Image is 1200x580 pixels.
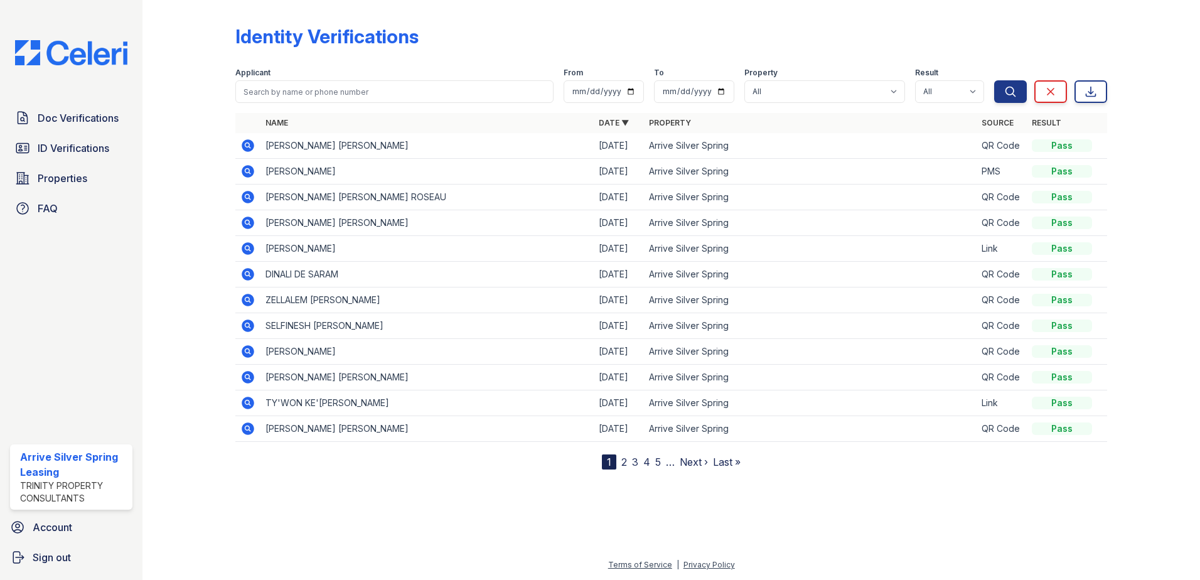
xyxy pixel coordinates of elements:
[654,68,664,78] label: To
[1032,320,1092,332] div: Pass
[594,416,644,442] td: [DATE]
[594,339,644,365] td: [DATE]
[666,454,675,470] span: …
[260,210,594,236] td: [PERSON_NAME] [PERSON_NAME]
[1032,217,1092,229] div: Pass
[644,390,977,416] td: Arrive Silver Spring
[977,159,1027,185] td: PMS
[38,201,58,216] span: FAQ
[38,110,119,126] span: Doc Verifications
[644,262,977,287] td: Arrive Silver Spring
[260,313,594,339] td: SELFINESH [PERSON_NAME]
[977,287,1027,313] td: QR Code
[594,133,644,159] td: [DATE]
[644,339,977,365] td: Arrive Silver Spring
[260,416,594,442] td: [PERSON_NAME] [PERSON_NAME]
[260,185,594,210] td: [PERSON_NAME] [PERSON_NAME] ROSEAU
[235,68,271,78] label: Applicant
[1032,165,1092,178] div: Pass
[644,185,977,210] td: Arrive Silver Spring
[1032,397,1092,409] div: Pass
[977,339,1027,365] td: QR Code
[644,416,977,442] td: Arrive Silver Spring
[644,236,977,262] td: Arrive Silver Spring
[1032,191,1092,203] div: Pass
[608,560,672,569] a: Terms of Service
[977,210,1027,236] td: QR Code
[977,365,1027,390] td: QR Code
[10,136,132,161] a: ID Verifications
[744,68,778,78] label: Property
[680,456,708,468] a: Next ›
[683,560,735,569] a: Privacy Policy
[10,105,132,131] a: Doc Verifications
[644,133,977,159] td: Arrive Silver Spring
[20,480,127,505] div: Trinity Property Consultants
[602,454,616,470] div: 1
[977,133,1027,159] td: QR Code
[5,515,137,540] a: Account
[982,118,1014,127] a: Source
[594,159,644,185] td: [DATE]
[644,365,977,390] td: Arrive Silver Spring
[594,185,644,210] td: [DATE]
[260,133,594,159] td: [PERSON_NAME] [PERSON_NAME]
[632,456,638,468] a: 3
[1032,242,1092,255] div: Pass
[915,68,938,78] label: Result
[594,313,644,339] td: [DATE]
[5,545,137,570] a: Sign out
[20,449,127,480] div: Arrive Silver Spring Leasing
[644,210,977,236] td: Arrive Silver Spring
[977,416,1027,442] td: QR Code
[599,118,629,127] a: Date ▼
[649,118,691,127] a: Property
[977,185,1027,210] td: QR Code
[1032,118,1061,127] a: Result
[564,68,583,78] label: From
[260,287,594,313] td: ZELLALEM [PERSON_NAME]
[260,262,594,287] td: DINALI DE SARAM
[235,25,419,48] div: Identity Verifications
[977,390,1027,416] td: Link
[594,210,644,236] td: [DATE]
[594,390,644,416] td: [DATE]
[594,236,644,262] td: [DATE]
[1032,371,1092,384] div: Pass
[5,40,137,65] img: CE_Logo_Blue-a8612792a0a2168367f1c8372b55b34899dd931a85d93a1a3d3e32e68fde9ad4.png
[235,80,554,103] input: Search by name or phone number
[260,236,594,262] td: [PERSON_NAME]
[644,313,977,339] td: Arrive Silver Spring
[713,456,741,468] a: Last »
[10,166,132,191] a: Properties
[1032,268,1092,281] div: Pass
[643,456,650,468] a: 4
[594,262,644,287] td: [DATE]
[677,560,679,569] div: |
[1032,139,1092,152] div: Pass
[38,141,109,156] span: ID Verifications
[33,520,72,535] span: Account
[644,287,977,313] td: Arrive Silver Spring
[594,365,644,390] td: [DATE]
[265,118,288,127] a: Name
[260,365,594,390] td: [PERSON_NAME] [PERSON_NAME]
[594,287,644,313] td: [DATE]
[38,171,87,186] span: Properties
[260,390,594,416] td: TY'WON KE'[PERSON_NAME]
[260,159,594,185] td: [PERSON_NAME]
[1032,422,1092,435] div: Pass
[1032,345,1092,358] div: Pass
[655,456,661,468] a: 5
[977,313,1027,339] td: QR Code
[10,196,132,221] a: FAQ
[621,456,627,468] a: 2
[644,159,977,185] td: Arrive Silver Spring
[33,550,71,565] span: Sign out
[977,236,1027,262] td: Link
[260,339,594,365] td: [PERSON_NAME]
[1032,294,1092,306] div: Pass
[977,262,1027,287] td: QR Code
